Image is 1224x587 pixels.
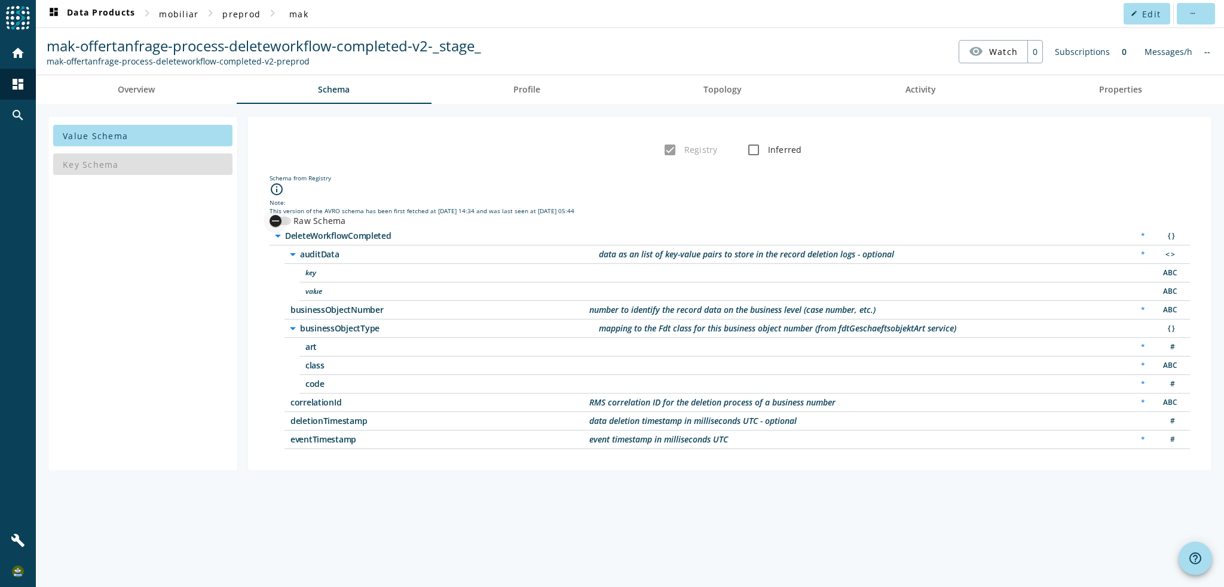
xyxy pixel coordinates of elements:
[1135,304,1151,316] div: Required
[959,41,1027,62] button: Watch
[11,533,25,548] mat-icon: build
[1157,434,1181,446] div: Number
[270,174,1190,182] div: Schema from Registry
[47,7,135,21] span: Data Products
[12,566,24,577] img: 67842621cfbdceb85088c4900eb1bc1b
[118,85,155,94] span: Overview
[42,3,140,24] button: Data Products
[1135,378,1151,391] div: Required
[63,130,128,142] span: Value Schema
[1116,40,1133,63] div: 0
[1157,322,1181,335] div: Object
[53,125,232,146] button: Value Schema
[203,6,218,20] mat-icon: chevron_right
[1142,8,1161,20] span: Edit
[599,324,956,333] div: Description
[291,215,346,227] label: Raw Schema
[300,324,599,333] span: /businessObjectType
[1049,40,1116,63] div: Subscriptions
[1139,40,1198,63] div: Messages/h
[1157,415,1181,428] div: Number
[589,435,728,444] div: Description
[703,85,742,94] span: Topology
[271,229,285,243] i: arrow_drop_down
[290,417,589,425] span: /deletionTimestamp
[1157,341,1181,354] div: Number
[1099,85,1142,94] span: Properties
[305,380,604,388] span: /businessObjectType/code
[1188,551,1202,566] mat-icon: help_outline
[1135,397,1151,409] div: Required
[1157,304,1181,316] div: String
[270,198,1190,207] div: Note:
[766,144,802,156] label: Inferred
[11,108,25,122] mat-icon: search
[1135,230,1151,242] div: Required
[286,247,300,262] i: arrow_drop_down
[1157,267,1181,279] div: String
[1135,434,1151,446] div: Required
[589,417,797,425] div: Description
[47,56,481,67] div: Kafka Topic: mak-offertanfrage-process-deleteworkflow-completed-v2-preprod
[1157,397,1181,409] div: String
[305,269,604,277] span: /auditData/key
[11,46,25,60] mat-icon: home
[1124,3,1170,24] button: Edit
[289,8,308,20] span: mak
[1027,41,1042,63] div: 0
[989,41,1018,62] span: Watch
[1157,230,1181,242] div: Object
[290,306,589,314] span: /businessObjectNumber
[47,36,481,56] span: mak-offertanfrage-process-deleteworkflow-completed-v2-_stage_
[290,398,589,407] span: /correlationId
[218,3,265,24] button: preprod
[270,182,284,196] i: info_outline
[6,6,30,30] img: spoud-logo.svg
[140,6,154,20] mat-icon: chevron_right
[905,85,936,94] span: Activity
[154,3,203,24] button: mobiliar
[11,77,25,91] mat-icon: dashboard
[265,6,280,20] mat-icon: chevron_right
[318,85,350,94] span: Schema
[513,85,540,94] span: Profile
[1135,248,1151,261] div: Required
[969,44,983,59] mat-icon: visibility
[1198,40,1216,63] div: No information
[47,7,61,21] mat-icon: dashboard
[1157,378,1181,391] div: Number
[159,8,198,20] span: mobiliar
[1135,341,1151,354] div: Required
[1131,10,1137,17] mat-icon: edit
[1135,359,1151,372] div: Required
[286,321,300,336] i: arrow_drop_down
[599,250,894,259] div: Description
[589,306,876,314] div: Description
[300,250,599,259] span: /auditData
[1189,10,1195,17] mat-icon: more_horiz
[222,8,261,20] span: preprod
[305,343,604,351] span: /businessObjectType/art
[305,287,604,296] span: /auditData/value
[290,435,589,444] span: /eventTimestamp
[285,232,584,240] span: /
[1157,285,1181,298] div: String
[280,3,318,24] button: mak
[305,361,604,370] span: /businessObjectType/class
[589,398,836,407] div: Description
[1157,359,1181,372] div: String
[1157,248,1181,261] div: Map
[270,207,1190,215] div: This version of the AVRO schema has been first fetched at [DATE] 14:34 and was last seen at [DATE...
